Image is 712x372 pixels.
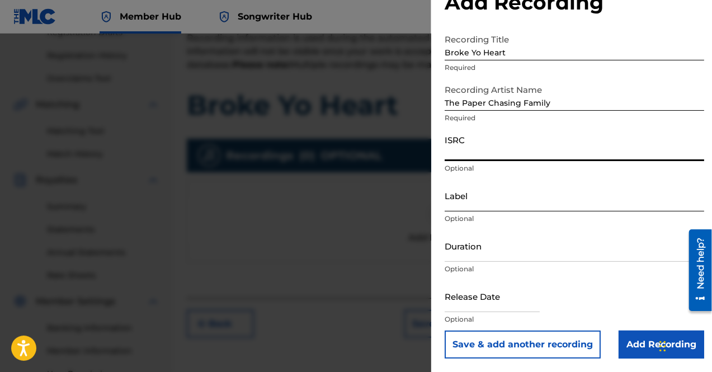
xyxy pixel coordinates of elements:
[445,314,704,324] p: Optional
[445,264,704,274] p: Optional
[619,331,704,359] input: Add Recording
[659,329,666,363] div: Drag
[445,214,704,224] p: Optional
[445,63,704,73] p: Required
[238,10,312,23] span: Songwriter Hub
[100,10,113,23] img: Top Rightsholder
[681,225,712,316] iframe: Resource Center
[445,163,704,173] p: Optional
[120,10,181,23] span: Member Hub
[445,113,704,123] p: Required
[13,8,56,25] img: MLC Logo
[445,331,601,359] button: Save & add another recording
[656,318,712,372] iframe: Chat Widget
[218,10,231,23] img: Top Rightsholder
